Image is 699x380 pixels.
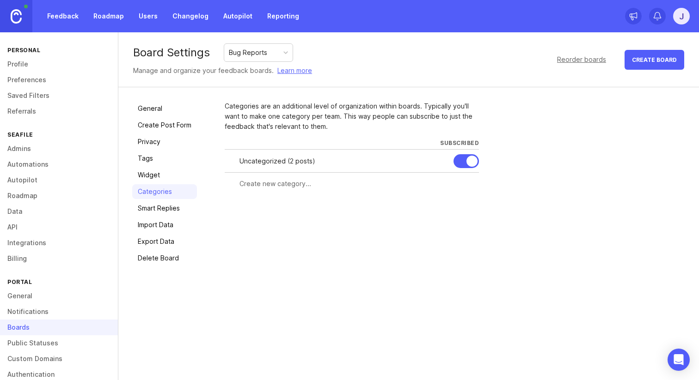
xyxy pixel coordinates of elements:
[167,8,214,24] a: Changelog
[132,118,197,133] a: Create Post Form
[668,349,690,371] div: Open Intercom Messenger
[88,8,129,24] a: Roadmap
[132,134,197,149] a: Privacy
[632,56,677,63] span: Create Board
[132,101,197,116] a: General
[11,9,22,24] img: Canny Home
[229,48,267,58] div: Bug Reports
[440,139,479,147] div: Subscribed
[132,234,197,249] a: Export Data
[133,8,163,24] a: Users
[132,217,197,232] a: Import Data
[625,50,684,70] button: Create Board
[132,151,197,166] a: Tags
[557,54,606,65] div: Reorder boards
[277,66,312,76] a: Learn more
[42,8,84,24] a: Feedback
[673,8,690,24] button: j
[132,201,197,216] a: Smart Replies
[133,66,312,76] div: Manage and organize your feedback boards.
[132,168,197,182] a: Widget
[218,8,258,24] a: Autopilot
[132,184,197,199] a: Categories
[133,47,210,58] div: Board Settings
[262,8,305,24] a: Reporting
[132,251,197,265] a: Delete Board
[225,101,479,132] div: Categories are an additional level of organization within boards. Typically you'll want to make o...
[239,179,473,189] input: Create new category...
[239,156,446,166] div: Uncategorized ( 2 posts )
